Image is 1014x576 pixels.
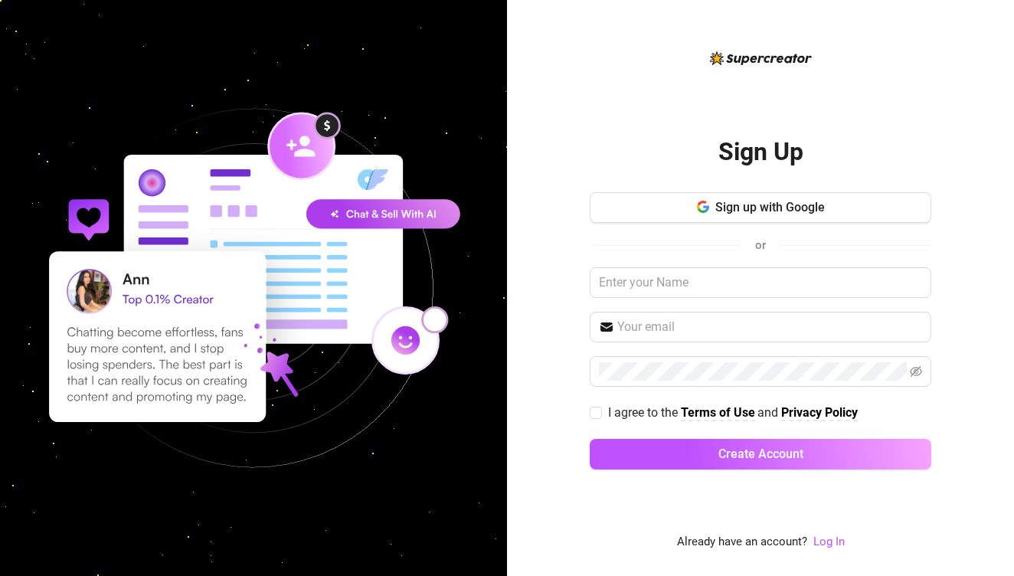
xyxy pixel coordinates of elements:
span: or [755,238,766,252]
a: Terms of Use [681,405,755,421]
a: Privacy Policy [781,405,858,421]
input: Your email [617,318,922,336]
span: Already have an account? [677,533,807,551]
strong: Privacy Policy [781,405,858,420]
img: logo-BBDzfeDw.svg [710,51,812,65]
strong: Terms of Use [681,405,755,420]
button: Sign up with Google [590,192,931,223]
button: Create Account [590,439,931,470]
input: Enter your Name [590,267,931,298]
a: Log In [813,533,845,551]
span: Sign up with Google [715,200,825,214]
span: I agree to the [608,405,681,420]
a: Log In [813,535,845,548]
span: Create Account [718,447,803,461]
span: and [757,405,781,420]
h2: Sign Up [718,136,803,168]
span: eye-invisible [910,365,922,378]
